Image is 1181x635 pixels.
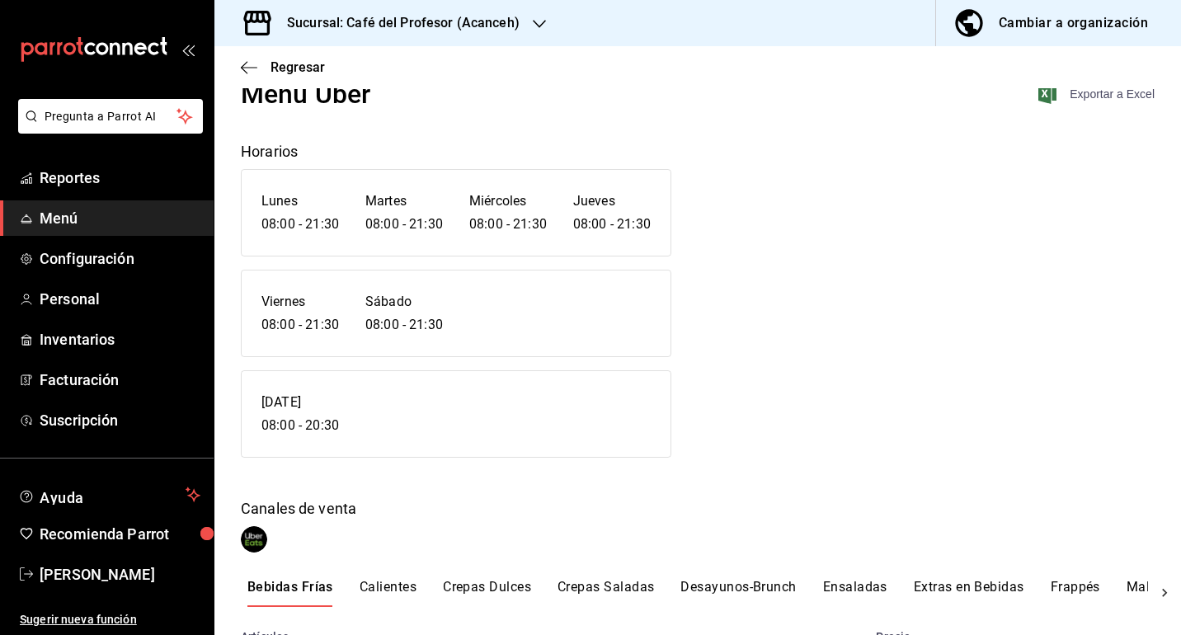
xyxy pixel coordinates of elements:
[999,12,1148,35] div: Cambiar a organización
[271,59,325,75] span: Regresar
[247,579,1148,607] div: scrollable menu categories
[680,579,796,607] button: Desayunos-Brunch
[20,611,200,628] span: Sugerir nueva función
[45,108,177,125] span: Pregunta a Parrot AI
[443,579,531,607] button: Crepas Dulces
[360,579,416,607] button: Calientes
[573,213,651,236] h6: 08:00 - 21:30
[365,190,443,213] h6: Martes
[469,213,547,236] h6: 08:00 - 21:30
[241,74,370,114] div: Menu Uber
[261,213,339,236] h6: 08:00 - 21:30
[40,485,179,505] span: Ayuda
[241,59,325,75] button: Regresar
[365,313,443,336] h6: 08:00 - 21:30
[247,579,333,607] button: Bebidas Frías
[40,563,200,586] span: [PERSON_NAME]
[1051,579,1100,607] button: Frappés
[1042,84,1155,104] button: Exportar a Excel
[40,288,200,310] span: Personal
[241,140,1155,162] div: Horarios
[573,190,651,213] h6: Jueves
[261,414,339,437] h6: 08:00 - 20:30
[274,13,520,33] h3: Sucursal: Café del Profesor (Acanceh)
[261,190,339,213] h6: Lunes
[40,247,200,270] span: Configuración
[40,369,200,391] span: Facturación
[558,579,654,607] button: Crepas Saladas
[181,43,195,56] button: open_drawer_menu
[18,99,203,134] button: Pregunta a Parrot AI
[365,290,443,313] h6: Sábado
[40,328,200,350] span: Inventarios
[40,167,200,189] span: Reportes
[365,213,443,236] h6: 08:00 - 21:30
[469,190,547,213] h6: Miércoles
[261,290,339,313] h6: Viernes
[40,409,200,431] span: Suscripción
[261,391,339,414] h6: [DATE]
[12,120,203,137] a: Pregunta a Parrot AI
[823,579,887,607] button: Ensaladas
[914,579,1024,607] button: Extras en Bebidas
[40,207,200,229] span: Menú
[241,497,1155,520] div: Canales de venta
[40,523,200,545] span: Recomienda Parrot
[261,313,339,336] h6: 08:00 - 21:30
